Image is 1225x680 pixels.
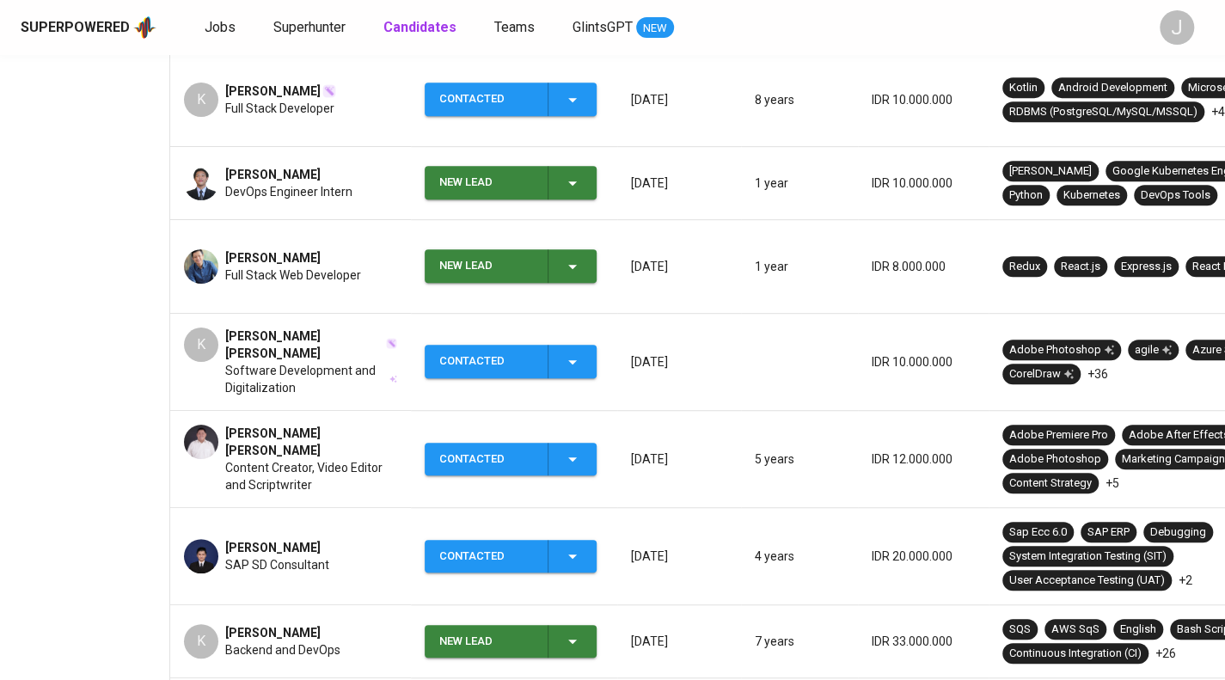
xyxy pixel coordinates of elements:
[225,249,321,266] span: [PERSON_NAME]
[1087,365,1108,383] p: +36
[21,18,130,38] div: Superpowered
[1009,622,1031,638] div: SQS
[631,450,727,468] p: [DATE]
[133,15,156,40] img: app logo
[1122,451,1225,468] div: Marketing Campaign
[439,166,534,199] div: New Lead
[425,345,597,378] button: Contacted
[1009,80,1038,96] div: Kotlin
[225,266,361,284] span: Full Stack Web Developer
[225,556,329,573] span: SAP SD Consultant
[755,175,844,192] p: 1 year
[439,249,534,283] div: New Lead
[1087,524,1130,541] div: SAP ERP
[1121,259,1172,275] div: Express.js
[439,540,534,573] div: Contacted
[755,91,844,108] p: 8 years
[273,19,346,35] span: Superhunter
[273,17,349,39] a: Superhunter
[1009,646,1142,662] div: Continuous Integration (CI)
[1150,524,1206,541] div: Debugging
[494,17,538,39] a: Teams
[225,459,397,493] span: Content Creator, Video Editor and Scriptwriter
[631,353,727,371] p: [DATE]
[1009,475,1092,492] div: Content Strategy
[1009,573,1165,589] div: User Acceptance Testing (UAT)
[872,450,975,468] p: IDR 12.000.000
[1009,548,1167,565] div: System Integration Testing (SIT)
[1009,427,1108,444] div: Adobe Premiere Pro
[1058,80,1167,96] div: Android Development
[439,345,534,378] div: Contacted
[1120,622,1156,638] div: English
[573,17,674,39] a: GlintsGPT NEW
[322,84,336,98] img: magic_wand.svg
[425,443,597,476] button: Contacted
[383,17,460,39] a: Candidates
[184,249,218,284] img: 557fbce292aee4e3e506ebec63811485.jpg
[439,625,534,659] div: New Lead
[425,166,597,199] button: New Lead
[631,175,727,192] p: [DATE]
[184,328,218,362] div: K
[205,19,236,35] span: Jobs
[1009,187,1043,204] div: Python
[425,249,597,283] button: New Lead
[631,548,727,565] p: [DATE]
[631,258,727,275] p: [DATE]
[1155,645,1176,662] p: +26
[1009,524,1067,541] div: Sap Ecc 6.0
[872,91,975,108] p: IDR 10.000.000
[225,425,397,459] span: [PERSON_NAME] [PERSON_NAME]
[1009,342,1114,358] div: Adobe Photoshop
[1051,622,1099,638] div: AWS SqS
[225,624,321,641] span: [PERSON_NAME]
[225,183,352,200] span: DevOps Engineer Intern
[1135,342,1172,358] div: agile
[225,641,340,659] span: Backend and DevOps
[225,362,387,396] span: Software Development and Digitalization
[21,15,156,40] a: Superpoweredapp logo
[1106,475,1119,492] p: +5
[872,633,975,650] p: IDR 33.000.000
[225,539,321,556] span: [PERSON_NAME]
[184,83,218,117] div: K
[205,17,239,39] a: Jobs
[755,633,844,650] p: 7 years
[636,20,674,37] span: NEW
[184,425,218,459] img: 4bb9b878d08b2fa56932daa798f2b3a3.jpg
[225,328,384,362] span: [PERSON_NAME] [PERSON_NAME]
[1009,451,1101,468] div: Adobe Photoshop
[425,625,597,659] button: New Lead
[386,338,397,349] img: magic_wand.svg
[872,353,975,371] p: IDR 10.000.000
[184,539,218,573] img: 9d34f176bd3ad59b6ccaa5f94d98c7ed.png
[383,19,456,35] b: Candidates
[755,450,844,468] p: 5 years
[1160,10,1194,45] div: J
[1061,259,1100,275] div: React.js
[184,624,218,659] div: K
[1179,572,1192,589] p: +2
[1141,187,1210,204] div: DevOps Tools
[1009,259,1040,275] div: Redux
[631,633,727,650] p: [DATE]
[1009,366,1074,383] div: CorelDraw
[631,91,727,108] p: [DATE]
[755,258,844,275] p: 1 year
[425,83,597,116] button: Contacted
[225,166,321,183] span: [PERSON_NAME]
[1009,104,1197,120] div: RDBMS (PostgreSQL/MySQL/MSSQL)
[1009,163,1092,180] div: [PERSON_NAME]
[494,19,535,35] span: Teams
[872,258,975,275] p: IDR 8.000.000
[184,166,218,200] img: 79aa8de94e770c1a749ff0def110b356.png
[872,175,975,192] p: IDR 10.000.000
[1063,187,1120,204] div: Kubernetes
[225,100,334,117] span: Full Stack Developer
[439,443,534,476] div: Contacted
[573,19,633,35] span: GlintsGPT
[872,548,975,565] p: IDR 20.000.000
[439,83,534,116] div: Contacted
[755,548,844,565] p: 4 years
